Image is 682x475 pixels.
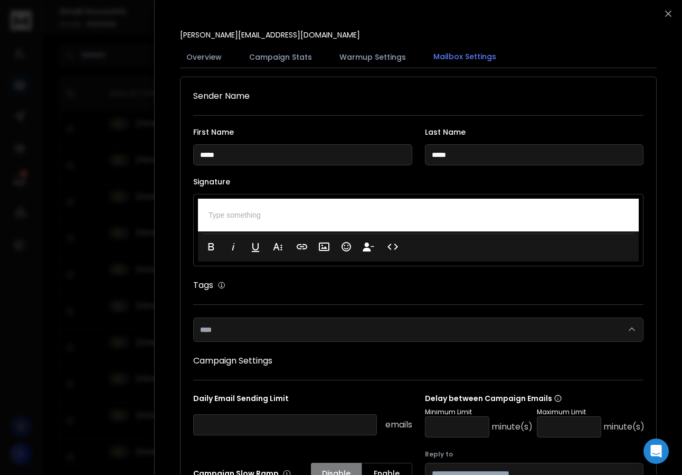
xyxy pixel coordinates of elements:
h1: Sender Name [193,90,643,103]
button: Insert Unsubscribe Link [358,236,378,257]
p: Daily Email Sending Limit [193,393,412,408]
button: Overview [180,45,228,69]
button: More Text [268,236,288,257]
button: Warmup Settings [333,45,412,69]
button: Insert Image (⌘P) [314,236,334,257]
p: Delay between Campaign Emails [425,393,645,404]
button: Bold (⌘B) [201,236,221,257]
button: Underline (⌘U) [245,236,266,257]
p: Maximum Limit [537,408,645,416]
label: Signature [193,178,643,185]
button: Emoticons [336,236,356,257]
button: Insert Link (⌘K) [292,236,312,257]
p: Minimum Limit [425,408,533,416]
p: [PERSON_NAME][EMAIL_ADDRESS][DOMAIN_NAME] [180,30,360,40]
label: Reply to [425,450,644,459]
p: minute(s) [603,421,645,433]
label: First Name [193,128,412,136]
h1: Tags [193,279,213,292]
button: Mailbox Settings [427,45,503,69]
p: emails [385,418,412,431]
button: Code View [383,236,403,257]
p: minute(s) [491,421,533,433]
div: Open Intercom Messenger [643,439,669,464]
button: Italic (⌘I) [223,236,243,257]
button: Campaign Stats [243,45,318,69]
h1: Campaign Settings [193,355,643,367]
label: Last Name [425,128,644,136]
